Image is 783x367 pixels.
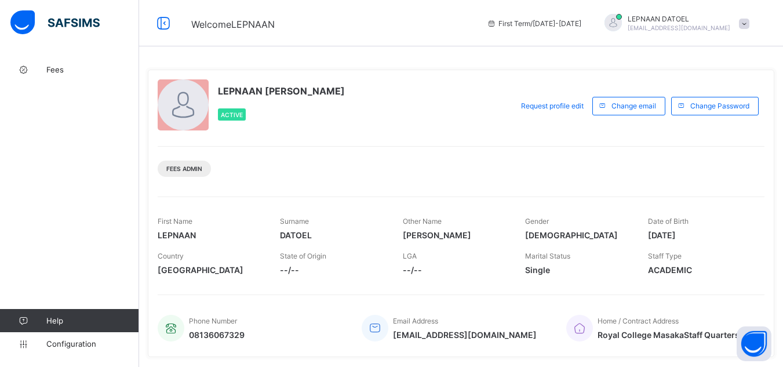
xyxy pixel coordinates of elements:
[166,165,202,172] span: Fees Admin
[280,217,309,226] span: Surname
[521,101,584,110] span: Request profile edit
[218,85,345,97] span: LEPNAAN [PERSON_NAME]
[737,326,771,361] button: Open asap
[403,230,508,240] span: [PERSON_NAME]
[648,252,682,260] span: Staff Type
[690,101,749,110] span: Change Password
[525,265,630,275] span: Single
[158,217,192,226] span: First Name
[403,265,508,275] span: --/--
[487,19,581,28] span: session/term information
[191,19,275,30] span: Welcome LEPNAAN
[189,330,245,340] span: 08136067329
[525,230,630,240] span: [DEMOGRAPHIC_DATA]
[393,330,537,340] span: [EMAIL_ADDRESS][DOMAIN_NAME]
[280,252,326,260] span: State of Origin
[280,265,385,275] span: --/--
[648,217,689,226] span: Date of Birth
[598,317,679,325] span: Home / Contract Address
[611,101,656,110] span: Change email
[648,230,753,240] span: [DATE]
[10,10,100,35] img: safsims
[46,316,139,325] span: Help
[598,330,740,340] span: Royal College MasakaStaff Quarters
[158,230,263,240] span: LEPNAAN
[221,111,243,118] span: Active
[525,217,549,226] span: Gender
[393,317,438,325] span: Email Address
[403,217,442,226] span: Other Name
[525,252,570,260] span: Marital Status
[158,252,184,260] span: Country
[628,14,730,23] span: LEPNAAN DATOEL
[593,14,755,33] div: LEPNAANDATOEL
[280,230,385,240] span: DATOEL
[158,265,263,275] span: [GEOGRAPHIC_DATA]
[189,317,237,325] span: Phone Number
[403,252,417,260] span: LGA
[648,265,753,275] span: ACADEMIC
[46,65,139,74] span: Fees
[46,339,139,348] span: Configuration
[628,24,730,31] span: [EMAIL_ADDRESS][DOMAIN_NAME]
